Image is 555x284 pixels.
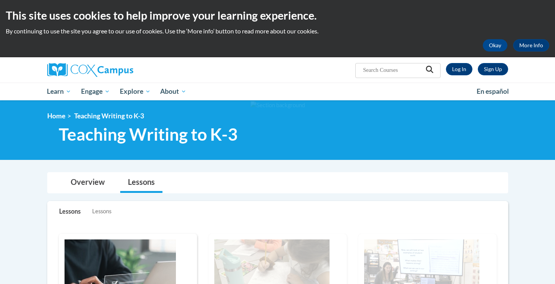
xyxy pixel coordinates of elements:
div: Main menu [36,83,520,100]
a: Lessons [120,173,162,193]
a: Learn [42,83,76,100]
span: En español [477,87,509,95]
a: Cox Campus [47,63,193,77]
span: Learn [47,87,71,96]
a: About [155,83,191,100]
span: Engage [81,87,110,96]
a: En español [472,83,514,100]
span: Explore [120,87,151,96]
a: Log In [446,63,472,75]
a: Explore [115,83,156,100]
span: Lessons [92,207,111,216]
span: About [160,87,186,96]
a: Home [47,112,65,120]
button: Search [424,65,435,75]
p: Lessons [59,207,81,216]
button: Okay [483,39,507,51]
span: Teaching Writing to K-3 [74,112,144,120]
img: Section background [250,101,305,110]
img: Cox Campus [47,63,133,77]
a: Register [478,63,508,75]
input: Search Courses [362,65,424,75]
span: Teaching Writing to K-3 [59,124,238,144]
a: Overview [63,173,113,193]
p: By continuing to use the site you agree to our use of cookies. Use the ‘More info’ button to read... [6,27,549,35]
a: Engage [76,83,115,100]
h2: This site uses cookies to help improve your learning experience. [6,8,549,23]
a: More Info [513,39,549,51]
